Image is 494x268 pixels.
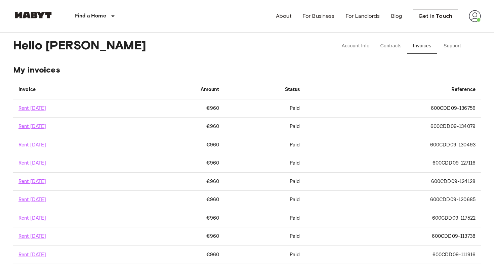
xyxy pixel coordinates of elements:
td: 600CDD09-111916 [305,246,481,264]
td: €960 [132,227,224,245]
td: €960 [132,118,224,136]
img: Habyt [13,12,53,18]
td: 600CDD09-130493 [305,136,481,154]
a: Rent [DATE] [18,215,46,221]
td: Paid [224,136,305,154]
td: 600CDD09-134079 [305,118,481,136]
th: Invoice [13,80,132,99]
a: Rent [DATE] [18,105,46,111]
td: 600CDD09-117522 [305,209,481,227]
a: Rent [DATE] [18,123,46,130]
a: Rent [DATE] [18,252,46,258]
td: €960 [132,191,224,209]
td: €960 [132,173,224,191]
td: €960 [132,209,224,227]
td: Paid [224,99,305,118]
a: Rent [DATE] [18,233,46,239]
td: Paid [224,118,305,136]
td: 600CDD09-120685 [305,191,481,209]
a: Rent [DATE] [18,196,46,203]
button: Contracts [375,38,407,54]
td: 600CDD09-113738 [305,227,481,245]
td: 600CDD09-136756 [305,99,481,118]
td: €960 [132,246,224,264]
td: 600CDD09-124128 [305,173,481,191]
th: Reference [305,80,481,99]
a: Get in Touch [413,9,458,23]
td: €960 [132,136,224,154]
p: Find a Home [75,12,106,20]
span: My invoices [13,65,481,75]
td: Paid [224,173,305,191]
span: Hello [PERSON_NAME] [13,38,318,54]
a: For Landlords [345,12,380,20]
td: €960 [132,154,224,172]
td: €960 [132,99,224,118]
a: Rent [DATE] [18,178,46,185]
a: Rent [DATE] [18,160,46,166]
a: Rent [DATE] [18,142,46,148]
button: Support [437,38,467,54]
td: Paid [224,191,305,209]
td: 600CDD09-127116 [305,154,481,172]
button: Invoices [407,38,437,54]
th: Status [224,80,305,99]
th: Amount [132,80,224,99]
td: Paid [224,154,305,172]
a: About [276,12,292,20]
a: Blog [391,12,402,20]
button: Account Info [336,38,375,54]
a: For Business [302,12,335,20]
td: Paid [224,209,305,227]
td: Paid [224,227,305,245]
img: avatar [469,10,481,22]
td: Paid [224,246,305,264]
